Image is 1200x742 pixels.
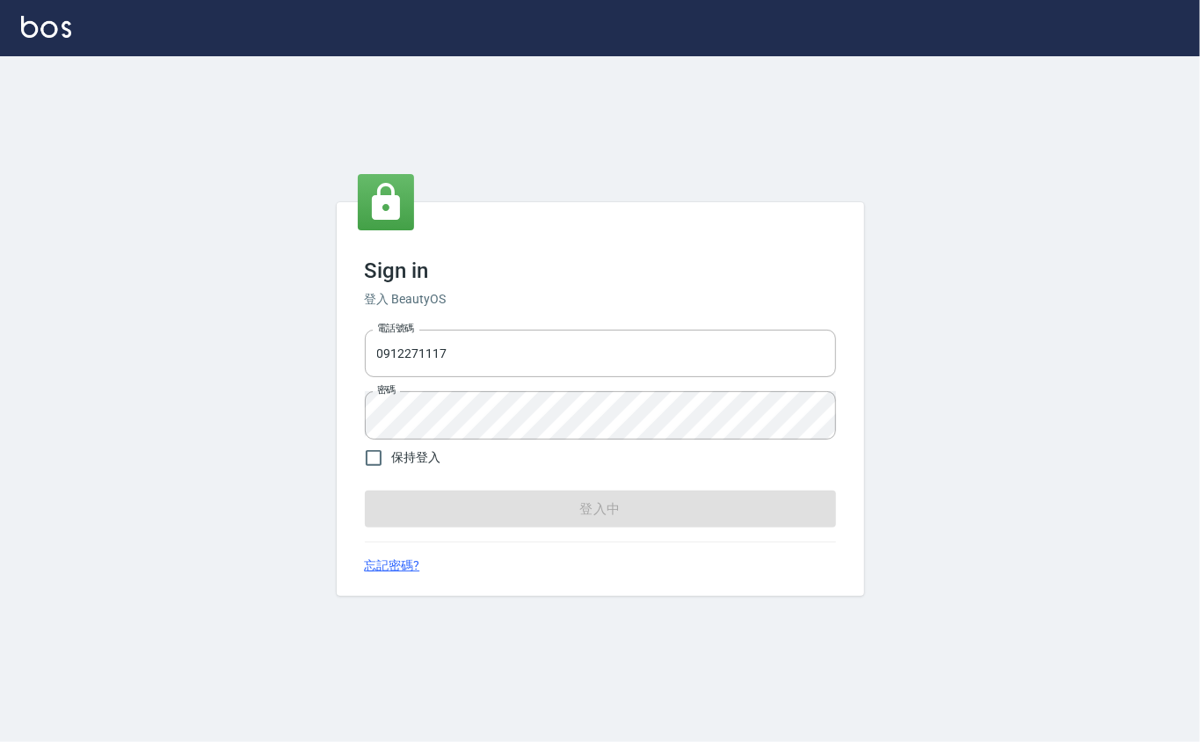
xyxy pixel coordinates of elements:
img: Logo [21,16,71,38]
label: 電話號碼 [377,322,414,335]
h3: Sign in [365,258,836,283]
span: 保持登入 [392,448,441,467]
label: 密碼 [377,383,396,396]
a: 忘記密碼? [365,556,420,575]
h6: 登入 BeautyOS [365,290,836,309]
